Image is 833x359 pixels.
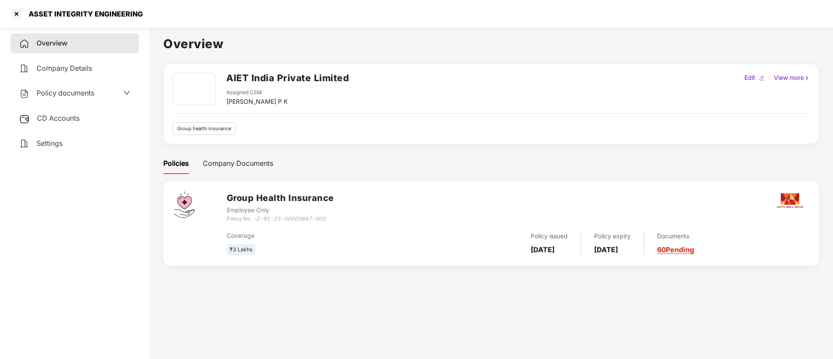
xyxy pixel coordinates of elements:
[227,244,255,256] div: ₹3 Lakhs
[19,39,30,49] img: svg+xml;base64,PHN2ZyB4bWxucz0iaHR0cDovL3d3dy53My5vcmcvMjAwMC9zdmciIHdpZHRoPSIyNCIgaGVpZ2h0PSIyNC...
[36,139,63,148] span: Settings
[227,191,334,205] h3: Group Health Insurance
[657,231,694,241] div: Documents
[227,205,334,215] div: Employee Only
[743,73,757,82] div: Edit
[227,215,334,223] div: Policy No. -
[36,89,94,97] span: Policy documents
[36,39,67,47] span: Overview
[36,64,92,72] span: Company Details
[772,73,812,82] div: View more
[759,75,765,81] img: editIcon
[804,75,810,81] img: rightIcon
[123,89,130,96] span: down
[226,97,288,106] div: [PERSON_NAME] P K
[657,245,694,254] a: 60 Pending
[37,114,79,122] span: CD Accounts
[19,114,30,124] img: svg+xml;base64,PHN2ZyB3aWR0aD0iMjUiIGhlaWdodD0iMjQiIHZpZXdCb3g9IjAgMCAyNSAyNCIgZmlsbD0ibm9uZSIgeG...
[767,73,772,82] div: |
[594,245,618,254] b: [DATE]
[775,185,805,216] img: aditya.png
[227,231,421,240] div: Coverage
[172,122,236,135] div: Group health insurance
[226,89,288,97] div: Assigned CSM
[174,191,195,218] img: svg+xml;base64,PHN2ZyB4bWxucz0iaHR0cDovL3d3dy53My5vcmcvMjAwMC9zdmciIHdpZHRoPSI0Ny43MTQiIGhlaWdodD...
[594,231,631,241] div: Policy expiry
[163,34,819,53] h1: Overview
[19,63,30,74] img: svg+xml;base64,PHN2ZyB4bWxucz0iaHR0cDovL3d3dy53My5vcmcvMjAwMC9zdmciIHdpZHRoPSIyNCIgaGVpZ2h0PSIyNC...
[23,10,143,18] div: ASSET INTEGRITY ENGINEERING
[531,245,555,254] b: [DATE]
[226,71,349,85] h2: AIET India Private Limited
[19,89,30,99] img: svg+xml;base64,PHN2ZyB4bWxucz0iaHR0cDovL3d3dy53My5vcmcvMjAwMC9zdmciIHdpZHRoPSIyNCIgaGVpZ2h0PSIyNC...
[203,158,273,169] div: Company Documents
[531,231,568,241] div: Policy issued
[163,158,189,169] div: Policies
[256,215,326,222] i: 2-81-25-00000867-000
[19,138,30,149] img: svg+xml;base64,PHN2ZyB4bWxucz0iaHR0cDovL3d3dy53My5vcmcvMjAwMC9zdmciIHdpZHRoPSIyNCIgaGVpZ2h0PSIyNC...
